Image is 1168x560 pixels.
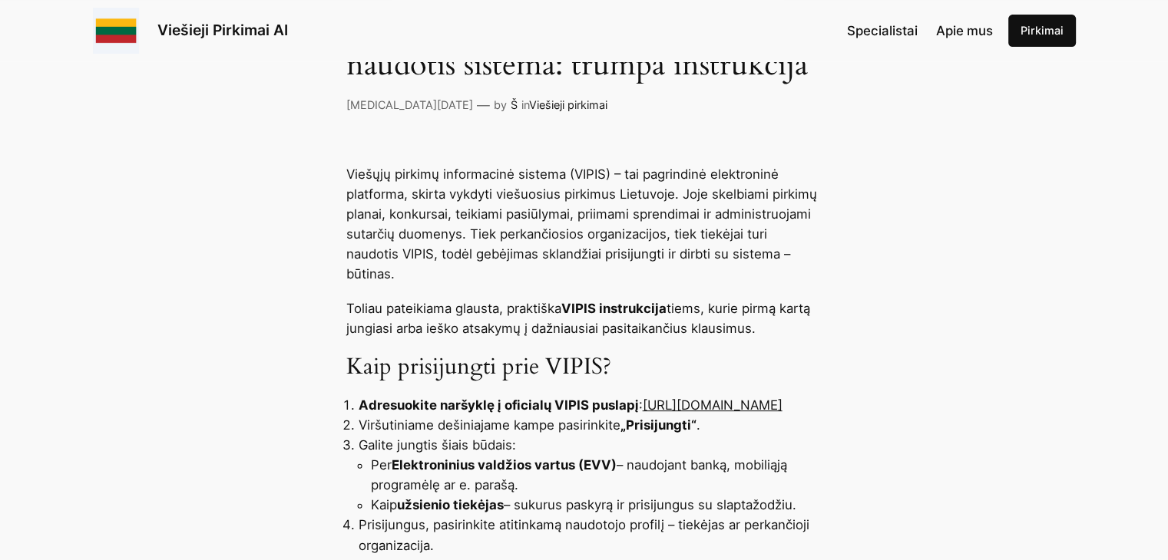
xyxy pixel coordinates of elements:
[936,23,993,38] span: Apie mus
[346,298,822,338] p: Toliau pateikiama glausta, praktiška tiems, kurie pirmą kartą jungiasi arba ieško atsakymų į dažn...
[936,21,993,41] a: Apie mus
[392,457,617,473] strong: Elektroninius valdžios vartus (EVV)
[346,164,822,284] p: Viešųjų pirkimų informacinė sistema (VIPIS) – tai pagrindinė elektroninė platforma, skirta vykdyt...
[359,435,822,515] li: Galite jungtis šiais būdais:
[346,98,473,111] a: [MEDICAL_DATA][DATE]
[346,354,822,381] h3: Kaip prisijungti prie VIPIS?
[494,97,507,114] p: by
[847,21,918,41] a: Specialistai
[477,95,490,115] p: —
[847,23,918,38] span: Specialistai
[359,515,822,555] li: Prisijungus, pasirinkite atitinkamą naudotojo profilį – tiekėjas ar perkančioji organizacija.
[371,455,822,495] li: Per – naudojant banką, mobiliąją programėlę ar e. parašą.
[359,397,639,413] strong: Adresuokite naršyklę į oficialų VIPIS puslapį
[521,98,529,111] span: in
[1008,15,1076,47] a: Pirkimai
[359,395,822,415] li: :
[511,98,518,111] a: Š
[620,417,696,433] strong: „Prisijungti“
[561,301,667,316] strong: VIPIS instrukcija
[847,21,993,41] nav: Navigation
[529,98,607,111] a: Viešieji pirkimai
[643,397,783,413] a: [URL][DOMAIN_NAME]
[93,8,139,54] img: Viešieji pirkimai logo
[346,12,822,83] h1: Kaip prisijungti prie VIPIS ir naudotis sistema: trumpa instrukcija
[397,497,504,512] strong: užsienio tiekėjas
[157,21,288,39] a: Viešieji Pirkimai AI
[359,415,822,435] li: Viršutiniame dešiniajame kampe pasirinkite .
[371,495,822,515] li: Kaip – sukurus paskyrą ir prisijungus su slaptažodžiu.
